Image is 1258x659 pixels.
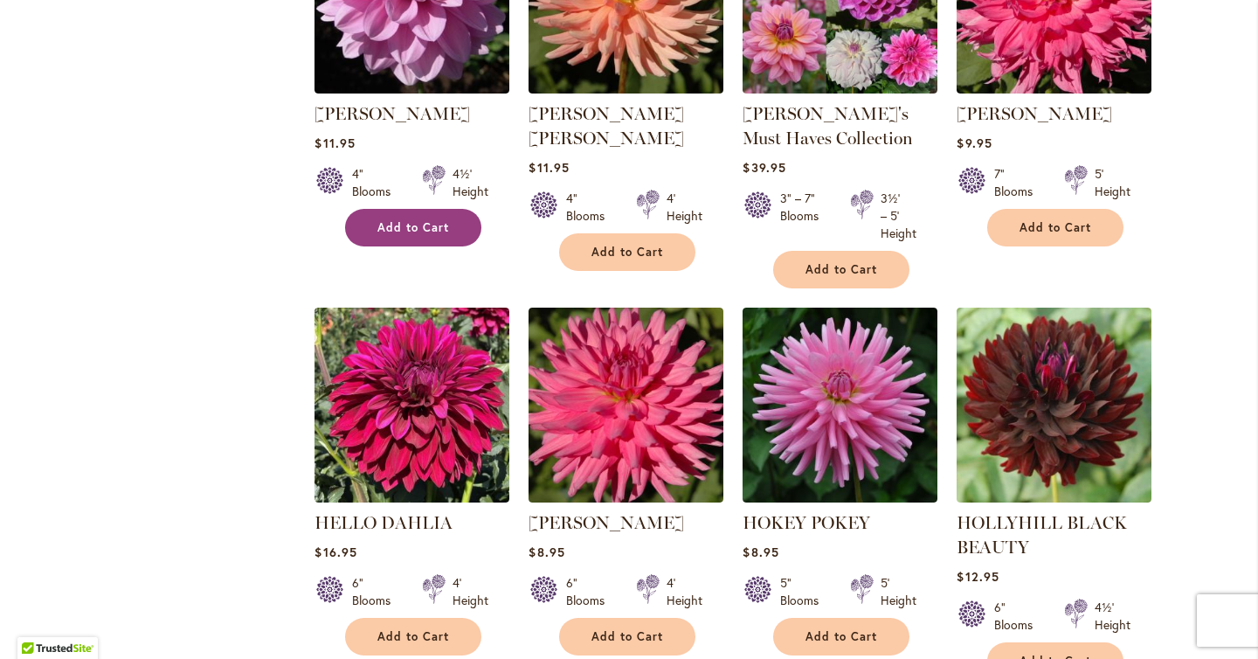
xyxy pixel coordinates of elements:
[780,190,829,242] div: 3" – 7" Blooms
[352,574,401,609] div: 6" Blooms
[957,103,1112,124] a: [PERSON_NAME]
[957,512,1127,558] a: HOLLYHILL BLACK BEAUTY
[987,209,1123,246] button: Add to Cart
[314,135,355,151] span: $11.95
[377,629,449,644] span: Add to Cart
[881,190,916,242] div: 3½' – 5' Height
[529,159,569,176] span: $11.95
[1020,220,1091,235] span: Add to Cart
[345,209,481,246] button: Add to Cart
[1095,599,1130,634] div: 4½' Height
[773,251,909,288] button: Add to Cart
[314,80,509,97] a: HEATHER FEATHER
[667,190,702,225] div: 4' Height
[743,512,870,533] a: HOKEY POKEY
[559,618,695,656] button: Add to Cart
[1095,165,1130,200] div: 5' Height
[994,599,1043,634] div: 6" Blooms
[314,489,509,506] a: Hello Dahlia
[957,308,1151,503] img: HOLLYHILL BLACK BEAUTY
[994,165,1043,200] div: 7" Blooms
[13,597,62,646] iframe: Launch Accessibility Center
[773,618,909,656] button: Add to Cart
[743,80,937,97] a: Heather's Must Haves Collection
[529,308,723,503] img: HERBERT SMITH
[529,80,723,97] a: HEATHER MARIE
[377,220,449,235] span: Add to Cart
[529,512,684,533] a: [PERSON_NAME]
[529,544,564,560] span: $8.95
[957,489,1151,506] a: HOLLYHILL BLACK BEAUTY
[957,80,1151,97] a: HELEN RICHMOND
[591,245,663,260] span: Add to Cart
[314,544,356,560] span: $16.95
[529,103,684,149] a: [PERSON_NAME] [PERSON_NAME]
[529,489,723,506] a: HERBERT SMITH
[345,618,481,656] button: Add to Cart
[957,568,999,585] span: $12.95
[805,629,877,644] span: Add to Cart
[453,574,488,609] div: 4' Height
[743,489,937,506] a: HOKEY POKEY
[453,165,488,200] div: 4½' Height
[957,135,992,151] span: $9.95
[881,574,916,609] div: 5' Height
[559,233,695,271] button: Add to Cart
[314,512,453,533] a: HELLO DAHLIA
[805,262,877,277] span: Add to Cart
[667,574,702,609] div: 4' Height
[743,308,937,503] img: HOKEY POKEY
[743,159,785,176] span: $39.95
[780,574,829,609] div: 5" Blooms
[591,629,663,644] span: Add to Cart
[743,544,778,560] span: $8.95
[743,103,913,149] a: [PERSON_NAME]'s Must Haves Collection
[314,103,470,124] a: [PERSON_NAME]
[352,165,401,200] div: 4" Blooms
[566,190,615,225] div: 4" Blooms
[314,308,509,503] img: Hello Dahlia
[566,574,615,609] div: 6" Blooms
